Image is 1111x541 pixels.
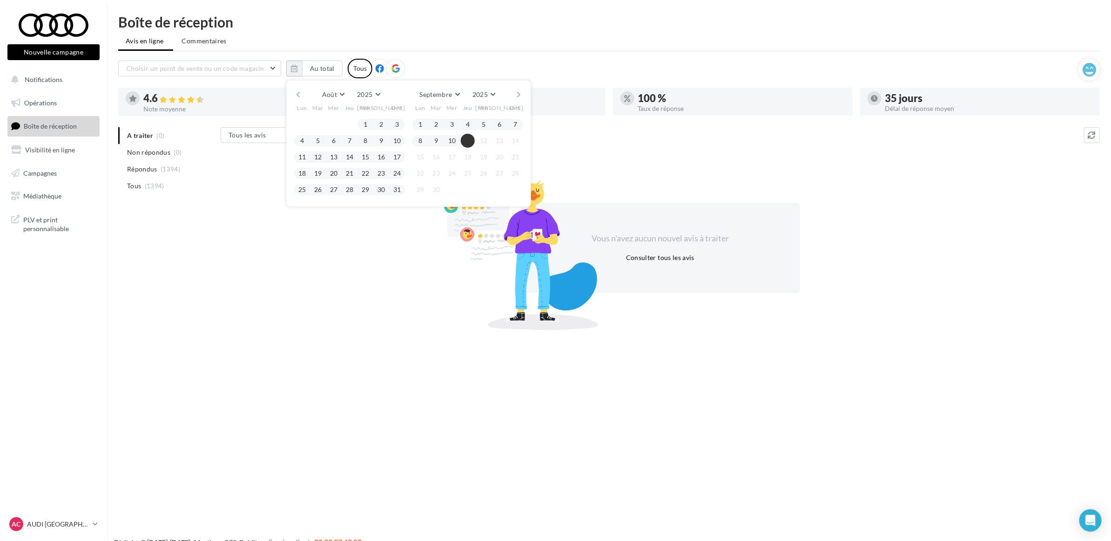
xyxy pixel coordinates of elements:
[374,117,388,131] button: 2
[27,520,89,529] p: AUDI [GEOGRAPHIC_DATA]
[127,164,157,174] span: Répondus
[358,134,372,148] button: 8
[390,183,404,197] button: 31
[6,186,101,206] a: Médiathèque
[374,150,388,164] button: 16
[508,117,522,131] button: 7
[472,90,488,98] span: 2025
[429,183,443,197] button: 30
[221,127,314,143] button: Tous les avis
[429,150,443,164] button: 16
[328,104,339,112] span: Mer
[413,150,427,164] button: 15
[118,15,1100,29] div: Boîte de réception
[6,210,101,237] a: PLV et print personnalisable
[25,146,75,154] span: Visibilité en ligne
[357,104,405,112] span: [PERSON_NAME]
[345,104,354,112] span: Jeu
[312,104,323,112] span: Mar
[429,117,443,131] button: 2
[127,181,141,191] span: Tous
[446,104,458,112] span: Mer
[469,88,499,101] button: 2025
[374,134,388,148] button: 9
[6,70,98,89] button: Notifications
[297,104,307,112] span: Lun
[508,150,522,164] button: 21
[23,192,61,200] span: Médiathèque
[343,134,357,148] button: 7
[510,104,521,112] span: Dim
[445,134,459,148] button: 10
[477,117,491,131] button: 5
[311,150,325,164] button: 12
[348,59,372,78] div: Tous
[358,166,372,180] button: 22
[390,150,404,164] button: 17
[477,134,491,148] button: 12
[143,106,350,112] div: Note moyenne
[6,93,101,113] a: Opérations
[343,183,357,197] button: 28
[6,164,101,183] a: Campagnes
[318,88,348,101] button: Août
[12,520,21,529] span: AC
[413,183,427,197] button: 29
[6,140,101,160] a: Visibilité en ligne
[492,150,506,164] button: 20
[463,104,472,112] span: Jeu
[374,183,388,197] button: 30
[295,150,309,164] button: 11
[327,150,341,164] button: 13
[508,166,522,180] button: 28
[358,183,372,197] button: 29
[343,166,357,180] button: 21
[390,166,404,180] button: 24
[477,166,491,180] button: 26
[311,134,325,148] button: 5
[492,166,506,180] button: 27
[302,61,343,76] button: Au total
[353,88,384,101] button: 2025
[429,134,443,148] button: 9
[23,169,57,177] span: Campagnes
[311,183,325,197] button: 26
[461,117,475,131] button: 4
[358,150,372,164] button: 15
[7,44,100,60] button: Nouvelle campagne
[295,166,309,180] button: 18
[311,166,325,180] button: 19
[286,61,343,76] button: Au total
[416,88,464,101] button: Septembre
[24,122,77,130] span: Boîte de réception
[343,150,357,164] button: 14
[229,131,266,139] span: Tous les avis
[374,166,388,180] button: 23
[327,134,341,148] button: 6
[492,134,506,148] button: 13
[1079,509,1102,532] div: Open Intercom Messenger
[476,104,524,112] span: [PERSON_NAME]
[295,134,309,148] button: 4
[24,99,57,107] span: Opérations
[327,183,341,197] button: 27
[885,93,1092,103] div: 35 jours
[477,150,491,164] button: 19
[445,117,459,131] button: 3
[182,36,227,46] span: Commentaires
[622,252,698,263] button: Consulter tous les avis
[174,149,182,156] span: (0)
[23,213,96,233] span: PLV et print personnalisable
[322,90,337,98] span: Août
[295,183,309,197] button: 25
[6,116,101,136] a: Boîte de réception
[390,134,404,148] button: 10
[357,90,372,98] span: 2025
[413,166,427,180] button: 22
[25,75,62,83] span: Notifications
[638,105,845,112] div: Taux de réponse
[638,93,845,103] div: 100 %
[429,166,443,180] button: 23
[461,166,475,180] button: 25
